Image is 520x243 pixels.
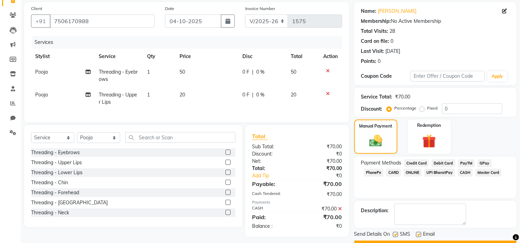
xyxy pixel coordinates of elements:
input: Search or Scan [125,132,235,143]
input: Search by Name/Mobile/Email/Code [50,15,155,28]
label: Manual Payment [359,123,392,129]
button: +91 [31,15,50,28]
span: Debit Card [432,159,455,167]
span: 50 [291,69,296,75]
span: Pooja [35,92,48,98]
div: ₹0 [297,223,347,230]
div: Net: [247,158,297,165]
span: 0 F [242,68,249,76]
input: Enter Offer / Coupon Code [411,71,485,82]
span: 20 [291,92,296,98]
div: Total: [247,165,297,172]
div: [DATE] [386,48,401,55]
img: _cash.svg [365,133,386,148]
div: Last Visit: [361,48,384,55]
div: Threading - Eyebrows [31,149,80,156]
span: CARD [386,169,401,177]
span: PayTM [458,159,475,167]
span: 0 % [256,68,264,76]
label: Fixed [427,105,438,111]
div: Payable: [247,180,297,188]
div: ₹70.00 [297,158,347,165]
div: Total Visits: [361,28,388,35]
span: 1 [147,92,150,98]
span: GPay [478,159,492,167]
span: Payment Methods [361,159,402,167]
span: CASH [458,169,473,177]
span: Master Card [475,169,502,177]
div: ₹70.00 [297,213,347,221]
span: 1 [147,69,150,75]
span: UPI BharatPay [424,169,455,177]
div: Threading - Neck [31,209,69,216]
span: 0 % [256,91,264,99]
button: Apply [488,71,507,82]
div: Cash Tendered: [247,191,297,198]
div: Threading - Lower Lips [31,169,83,176]
div: Threading - Forehead [31,189,79,196]
div: ₹70.00 [297,143,347,150]
div: 0 [378,58,381,65]
div: 28 [390,28,395,35]
div: Paid: [247,213,297,221]
span: | [252,91,253,99]
div: Card on file: [361,38,389,45]
th: Price [175,49,239,64]
div: Sub Total: [247,143,297,150]
span: Email [423,231,435,239]
div: Balance : [247,223,297,230]
div: ₹0 [297,150,347,158]
span: Pooja [35,69,48,75]
th: Total [287,49,319,64]
div: Threading - [GEOGRAPHIC_DATA] [31,199,108,206]
div: Points: [361,58,377,65]
div: Service Total: [361,93,393,101]
div: CASH [247,205,297,213]
div: ₹0 [306,172,347,179]
span: 20 [180,92,185,98]
div: Coupon Code [361,73,411,80]
a: [PERSON_NAME] [378,8,417,15]
div: Threading - Chin [31,179,68,186]
div: ₹70.00 [297,180,347,188]
label: Redemption [417,122,441,129]
div: ₹70.00 [395,93,411,101]
a: Add Tip [247,172,305,179]
span: Total [252,133,268,140]
div: Threading - Upper Lips [31,159,82,166]
th: Stylist [31,49,95,64]
span: 50 [180,69,185,75]
div: Membership: [361,18,391,25]
div: Description: [361,207,389,214]
span: Threading - Eyebrows [99,69,138,82]
span: ONLINE [404,169,422,177]
div: ₹70.00 [297,165,347,172]
label: Invoice Number [245,6,275,12]
div: No Active Membership [361,18,510,25]
div: Name: [361,8,377,15]
span: SMS [400,231,411,239]
label: Percentage [395,105,417,111]
div: Payments [252,199,342,205]
label: Client [31,6,42,12]
span: Send Details On [354,231,390,239]
div: Discount: [361,105,383,113]
th: Service [95,49,143,64]
span: Credit Card [404,159,429,167]
div: ₹70.00 [297,205,347,213]
span: PhonePe [364,169,384,177]
th: Disc [238,49,286,64]
div: ₹70.00 [297,191,347,198]
th: Action [319,49,342,64]
label: Date [165,6,174,12]
span: Threading - Upper Lips [99,92,137,105]
img: _gift.svg [418,133,440,150]
th: Qty [143,49,175,64]
div: 0 [391,38,394,45]
span: | [252,68,253,76]
span: 0 F [242,91,249,99]
div: Discount: [247,150,297,158]
div: Services [32,36,347,49]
